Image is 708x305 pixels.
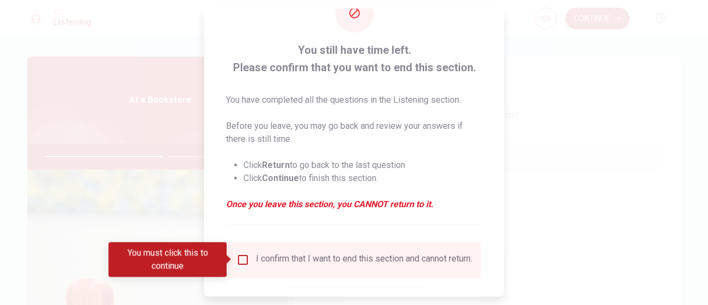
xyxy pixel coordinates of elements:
span: You still have time left. Please confirm that you want to end this section. [226,41,483,76]
strong: Continue [262,173,299,183]
p: Before you leave, you may go back and review your answers if there is still time. [226,120,483,146]
div: I confirm that I want to end this section and cannot return. [256,253,472,266]
p: You have completed all the questions in the Listening section. [226,94,483,107]
span: You must click this to continue [236,253,249,266]
em: Once you leave this section, you CANNOT return to it. [226,198,483,211]
div: You must click this to continue [108,242,227,277]
li: Click to go back to the last question [243,159,483,172]
strong: Return [262,160,290,170]
li: Click to finish this section. [243,172,483,185]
